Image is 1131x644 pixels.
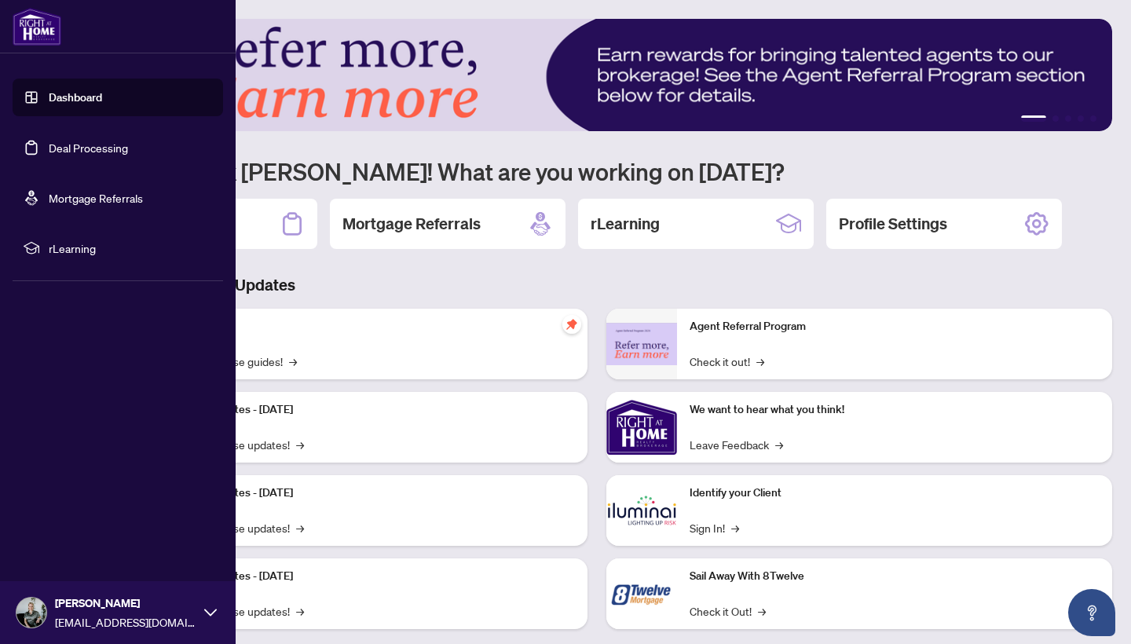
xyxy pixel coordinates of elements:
span: → [758,602,766,620]
span: → [731,519,739,536]
p: Sail Away With 8Twelve [690,568,1100,585]
h2: Mortgage Referrals [342,213,481,235]
span: → [289,353,297,370]
a: Check it out!→ [690,353,764,370]
a: Check it Out!→ [690,602,766,620]
p: We want to hear what you think! [690,401,1100,419]
img: Sail Away With 8Twelve [606,558,677,629]
h2: Profile Settings [839,213,947,235]
img: logo [13,8,61,46]
img: Agent Referral Program [606,323,677,366]
a: Mortgage Referrals [49,191,143,205]
img: We want to hear what you think! [606,392,677,463]
span: → [296,519,304,536]
a: Deal Processing [49,141,128,155]
a: Dashboard [49,90,102,104]
span: → [775,436,783,453]
button: 1 [1021,115,1046,122]
span: → [756,353,764,370]
span: → [296,436,304,453]
p: Platform Updates - [DATE] [165,485,575,502]
img: Identify your Client [606,475,677,546]
button: 2 [1052,115,1059,122]
span: [EMAIL_ADDRESS][DOMAIN_NAME] [55,613,196,631]
span: [PERSON_NAME] [55,595,196,612]
p: Self-Help [165,318,575,335]
img: Profile Icon [16,598,46,628]
span: → [296,602,304,620]
p: Platform Updates - [DATE] [165,401,575,419]
h2: rLearning [591,213,660,235]
a: Leave Feedback→ [690,436,783,453]
h1: Welcome back [PERSON_NAME]! What are you working on [DATE]? [82,156,1112,186]
p: Agent Referral Program [690,318,1100,335]
span: rLearning [49,240,212,257]
p: Identify your Client [690,485,1100,502]
a: Sign In!→ [690,519,739,536]
img: Slide 0 [82,19,1112,131]
button: 4 [1078,115,1084,122]
button: Open asap [1068,589,1115,636]
span: pushpin [562,315,581,334]
h3: Brokerage & Industry Updates [82,274,1112,296]
button: 5 [1090,115,1096,122]
p: Platform Updates - [DATE] [165,568,575,585]
button: 3 [1065,115,1071,122]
